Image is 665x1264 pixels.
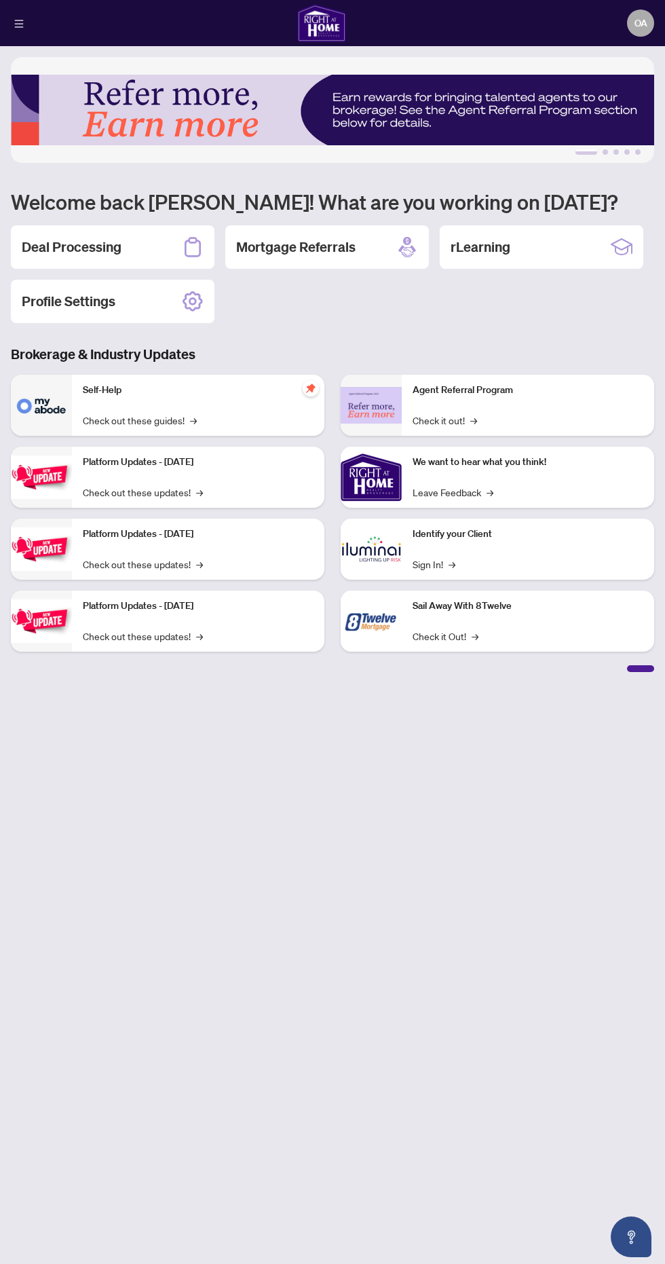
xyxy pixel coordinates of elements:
[83,527,313,542] p: Platform Updates - [DATE]
[83,599,313,614] p: Platform Updates - [DATE]
[603,149,608,155] button: 2
[341,447,402,508] img: We want to hear what you think!
[196,485,203,500] span: →
[11,189,654,215] h1: Welcome back [PERSON_NAME]! What are you working on [DATE]?
[449,557,455,572] span: →
[341,519,402,580] img: Identify your Client
[83,455,313,470] p: Platform Updates - [DATE]
[11,375,72,436] img: Self-Help
[236,238,356,257] h2: Mortgage Referrals
[196,629,203,644] span: →
[451,238,510,257] h2: rLearning
[613,149,619,155] button: 3
[341,591,402,652] img: Sail Away With 8Twelve
[611,1216,651,1257] button: Open asap
[624,149,630,155] button: 4
[472,629,478,644] span: →
[413,629,478,644] a: Check it Out!→
[22,292,115,311] h2: Profile Settings
[190,413,197,428] span: →
[413,413,477,428] a: Check it out!→
[341,387,402,424] img: Agent Referral Program
[83,629,203,644] a: Check out these updates!→
[11,456,72,498] img: Platform Updates - July 21, 2025
[575,149,597,155] button: 1
[297,4,346,42] img: logo
[413,527,643,542] p: Identify your Client
[11,527,72,570] img: Platform Updates - July 8, 2025
[413,455,643,470] p: We want to hear what you think!
[413,383,643,398] p: Agent Referral Program
[413,485,493,500] a: Leave Feedback→
[22,238,121,257] h2: Deal Processing
[413,557,455,572] a: Sign In!→
[634,16,647,31] span: OA
[11,345,654,364] h3: Brokerage & Industry Updates
[83,557,203,572] a: Check out these updates!→
[635,149,641,155] button: 5
[487,485,493,500] span: →
[470,413,477,428] span: →
[196,557,203,572] span: →
[83,413,197,428] a: Check out these guides!→
[413,599,643,614] p: Sail Away With 8Twelve
[83,383,313,398] p: Self-Help
[303,380,319,396] span: pushpin
[83,485,203,500] a: Check out these updates!→
[14,19,24,29] span: menu
[11,599,72,642] img: Platform Updates - June 23, 2025
[11,57,654,163] img: Slide 0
